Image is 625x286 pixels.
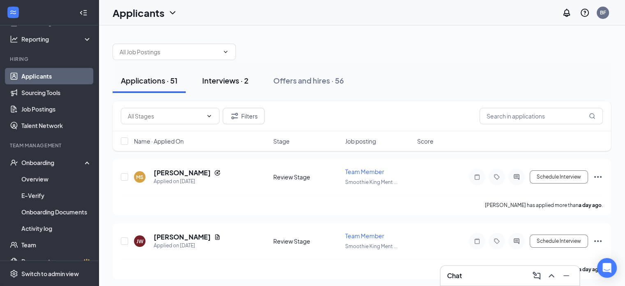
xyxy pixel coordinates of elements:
span: Job posting [345,137,376,145]
a: DocumentsCrown [21,253,92,270]
svg: ActiveChat [512,238,521,244]
a: E-Verify [21,187,92,204]
svg: Document [214,234,221,240]
svg: Tag [492,238,502,244]
div: Interviews · 2 [202,75,249,86]
div: Reporting [21,35,92,43]
svg: ChevronUp [547,271,556,281]
div: Offers and hires · 56 [273,75,344,86]
svg: Note [472,238,482,244]
svg: ChevronDown [168,8,178,18]
b: a day ago [579,202,602,208]
div: Open Intercom Messenger [597,258,617,278]
a: Team [21,237,92,253]
svg: UserCheck [10,158,18,167]
div: Switch to admin view [21,270,79,278]
input: All Stages [128,112,203,121]
div: Review Stage [273,237,340,245]
a: Talent Network [21,117,92,134]
button: Minimize [560,269,573,282]
h5: [PERSON_NAME] [154,168,211,177]
a: Applicants [21,68,92,84]
svg: WorkstreamLogo [9,8,17,16]
button: ChevronUp [545,269,558,282]
svg: ActiveChat [512,174,521,180]
svg: Notifications [562,8,572,18]
svg: ChevronDown [222,49,229,55]
div: Applied on [DATE] [154,177,221,186]
svg: ChevronDown [206,113,212,119]
svg: ComposeMessage [532,271,542,281]
div: JW [136,238,143,245]
div: Applications · 51 [121,75,178,86]
a: Sourcing Tools [21,84,92,101]
div: Onboarding [21,158,85,167]
span: Stage [273,137,290,145]
svg: Ellipses [593,172,603,182]
svg: QuestionInfo [580,8,590,18]
h5: [PERSON_NAME] [154,233,211,242]
svg: Analysis [10,35,18,43]
div: Applied on [DATE] [154,242,221,250]
button: Filter Filters [223,108,265,124]
h3: Chat [447,271,462,280]
button: Schedule Interview [530,170,588,184]
svg: Filter [230,111,240,121]
svg: Settings [10,270,18,278]
a: Overview [21,171,92,187]
div: MS [136,174,143,181]
div: Team Management [10,142,90,149]
div: Review Stage [273,173,340,181]
div: BF [600,9,606,16]
p: [PERSON_NAME] has applied more than . [485,202,603,209]
button: ComposeMessage [530,269,543,282]
svg: Ellipses [593,236,603,246]
button: Schedule Interview [530,235,588,248]
span: Name · Applied On [134,137,184,145]
b: a day ago [579,266,602,272]
h1: Applicants [113,6,164,20]
span: Score [417,137,434,145]
svg: MagnifyingGlass [589,113,595,119]
svg: Collapse [79,9,88,17]
a: Onboarding Documents [21,204,92,220]
input: Search in applications [480,108,603,124]
a: Job Postings [21,101,92,117]
svg: Minimize [561,271,571,281]
span: Team Member [345,168,384,175]
div: Hiring [10,56,90,63]
a: Activity log [21,220,92,237]
input: All Job Postings [120,47,219,56]
svg: Note [472,174,482,180]
span: Smoothie King Ment ... [345,243,397,249]
span: Smoothie King Ment ... [345,179,397,185]
span: Team Member [345,232,384,239]
svg: Tag [492,174,502,180]
svg: Reapply [214,170,221,176]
